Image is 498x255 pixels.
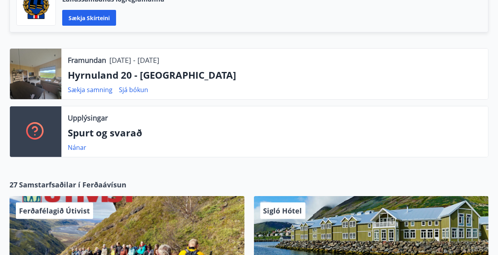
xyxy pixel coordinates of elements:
[19,206,90,215] span: Ferðafélagið Útivist
[10,179,17,190] span: 27
[68,126,482,140] p: Spurt og svarað
[68,143,86,152] a: Nánar
[119,85,148,94] a: Sjá bókun
[68,85,113,94] a: Sækja samning
[68,55,106,65] p: Framundan
[263,206,302,215] span: Sigló Hótel
[62,10,116,26] button: Sækja skírteini
[19,179,126,190] span: Samstarfsaðilar í Ferðaávísun
[68,113,108,123] p: Upplýsingar
[109,55,159,65] p: [DATE] - [DATE]
[68,68,482,82] p: Hyrnuland 20 - [GEOGRAPHIC_DATA]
